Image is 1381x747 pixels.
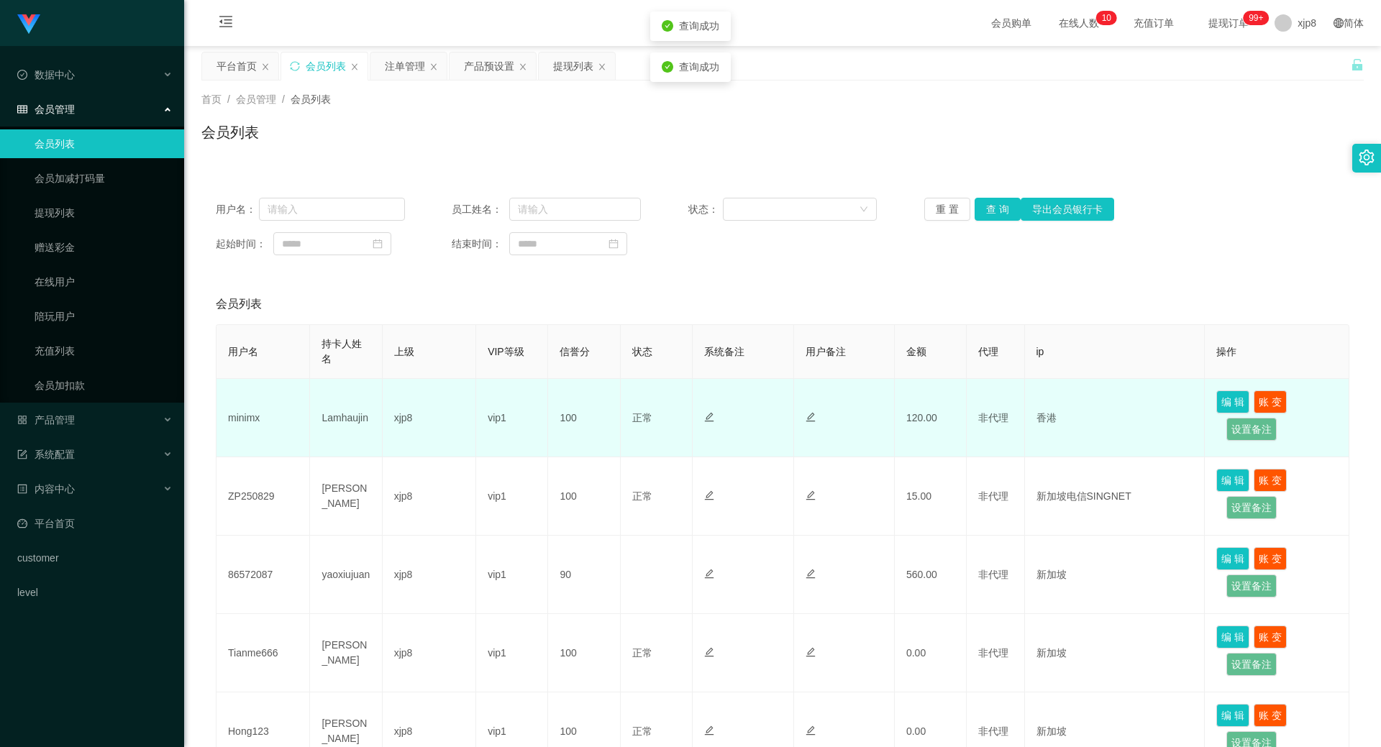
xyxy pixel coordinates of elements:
a: 会员加扣款 [35,371,173,400]
button: 账 变 [1254,547,1287,570]
i: icon: check-circle [662,20,673,32]
sup: 10 [1096,11,1117,25]
div: 平台首页 [217,52,257,80]
td: vip1 [476,457,548,536]
span: 充值订单 [1126,18,1181,28]
i: 图标: edit [704,412,714,422]
i: 图标: check-circle-o [17,70,27,80]
td: xjp8 [383,457,476,536]
button: 设置备注 [1226,418,1277,441]
button: 编 辑 [1216,390,1249,413]
span: 产品管理 [17,414,75,426]
span: 金额 [906,346,926,357]
span: 操作 [1216,346,1236,357]
a: 会员列表 [35,129,173,158]
td: xjp8 [383,379,476,457]
span: 用户名 [228,346,258,357]
span: 在线人数 [1052,18,1106,28]
button: 账 变 [1254,704,1287,727]
td: 新加坡 [1025,536,1205,614]
button: 设置备注 [1226,574,1277,597]
a: 充值列表 [35,336,173,365]
span: 代理 [978,346,998,357]
i: 图标: profile [17,484,27,494]
button: 编 辑 [1216,547,1249,570]
p: 0 [1106,11,1111,25]
button: 查 询 [975,198,1021,221]
td: 560.00 [895,536,967,614]
button: 设置备注 [1226,653,1277,676]
button: 编 辑 [1216,469,1249,492]
td: Lamhaujin [310,379,382,457]
td: [PERSON_NAME] [310,457,382,536]
i: 图标: calendar [609,239,619,249]
i: 图标: edit [806,412,816,422]
td: 0.00 [895,614,967,692]
button: 账 变 [1254,469,1287,492]
button: 重 置 [924,198,970,221]
img: logo.9652507e.png [17,14,40,35]
i: 图标: global [1334,18,1344,28]
a: 提现列表 [35,198,173,227]
span: VIP等级 [488,346,524,357]
i: icon: check-circle [662,61,673,73]
span: 正常 [632,490,652,502]
td: yaoxiujuan [310,536,382,614]
span: 首页 [201,93,222,105]
div: 会员列表 [306,52,346,80]
button: 设置备注 [1226,496,1277,519]
i: 图标: close [350,63,359,71]
input: 请输入 [259,198,405,221]
td: 100 [548,457,620,536]
i: 图标: setting [1359,150,1375,165]
span: 会员列表 [216,295,262,313]
span: 会员管理 [17,104,75,115]
i: 图标: close [519,63,527,71]
a: 陪玩用户 [35,302,173,331]
td: 86572087 [217,536,310,614]
td: 120.00 [895,379,967,457]
td: xjp8 [383,536,476,614]
i: 图标: calendar [373,239,383,249]
span: / [227,93,230,105]
span: 系统备注 [704,346,744,357]
span: / [282,93,285,105]
button: 编 辑 [1216,625,1249,649]
button: 编 辑 [1216,704,1249,727]
a: customer [17,544,173,572]
i: 图标: unlock [1351,58,1364,71]
span: 会员管理 [236,93,276,105]
td: 新加坡 [1025,614,1205,692]
a: level [17,578,173,607]
i: 图标: down [860,205,868,215]
span: 非代理 [978,490,1008,502]
button: 导出会员银行卡 [1021,198,1114,221]
td: vip1 [476,536,548,614]
span: 非代理 [978,647,1008,659]
div: 提现列表 [553,52,593,80]
a: 赠送彩金 [35,233,173,262]
span: 用户名： [216,202,259,217]
span: 起始时间： [216,237,273,252]
span: 正常 [632,725,652,737]
span: 查询成功 [679,61,719,73]
td: 100 [548,379,620,457]
input: 请输入 [509,198,641,221]
td: ZP250829 [217,457,310,536]
h1: 会员列表 [201,122,259,143]
span: 结束时间： [452,237,509,252]
i: 图标: edit [704,569,714,579]
span: 信誉分 [560,346,590,357]
span: ip [1036,346,1044,357]
span: 会员列表 [291,93,331,105]
a: 会员加减打码量 [35,164,173,193]
a: 图标: dashboard平台首页 [17,509,173,538]
td: 100 [548,614,620,692]
td: 15.00 [895,457,967,536]
a: 在线用户 [35,267,173,296]
i: 图标: table [17,104,27,114]
button: 账 变 [1254,625,1287,649]
span: 查询成功 [679,20,719,32]
span: 持卡人姓名 [322,338,362,365]
i: 图标: close [429,63,438,71]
